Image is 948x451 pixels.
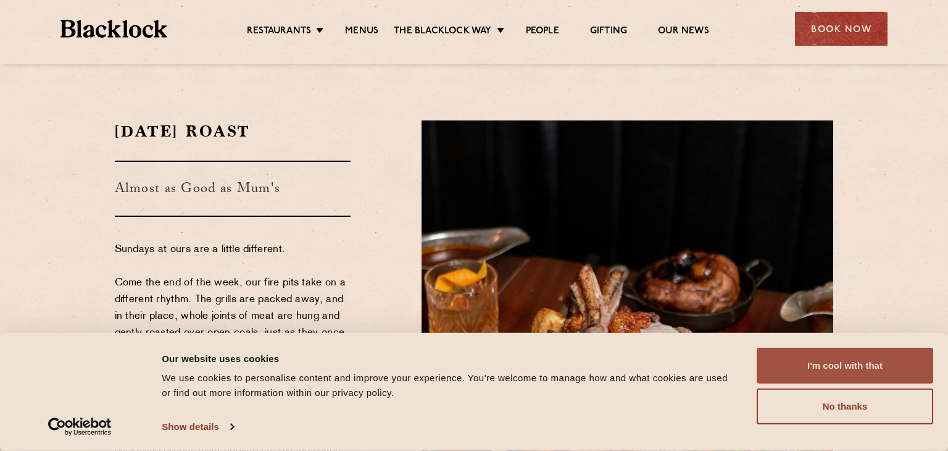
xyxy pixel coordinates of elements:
[247,25,311,39] a: Restaurants
[394,25,491,39] a: The Blacklock Way
[60,20,167,38] img: BL_Textured_Logo-footer-cropped.svg
[757,389,933,424] button: No thanks
[26,418,134,436] a: Usercentrics Cookiebot - opens in a new window
[658,25,709,39] a: Our News
[162,371,729,400] div: We use cookies to personalise content and improve your experience. You're welcome to manage how a...
[345,25,378,39] a: Menus
[526,25,559,39] a: People
[162,351,729,366] div: Our website uses cookies
[795,12,888,46] div: Book Now
[115,161,351,217] h3: Almost as Good as Mum's
[162,418,233,436] a: Show details
[757,348,933,384] button: I'm cool with that
[590,25,627,39] a: Gifting
[115,120,351,142] h2: [DATE] Roast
